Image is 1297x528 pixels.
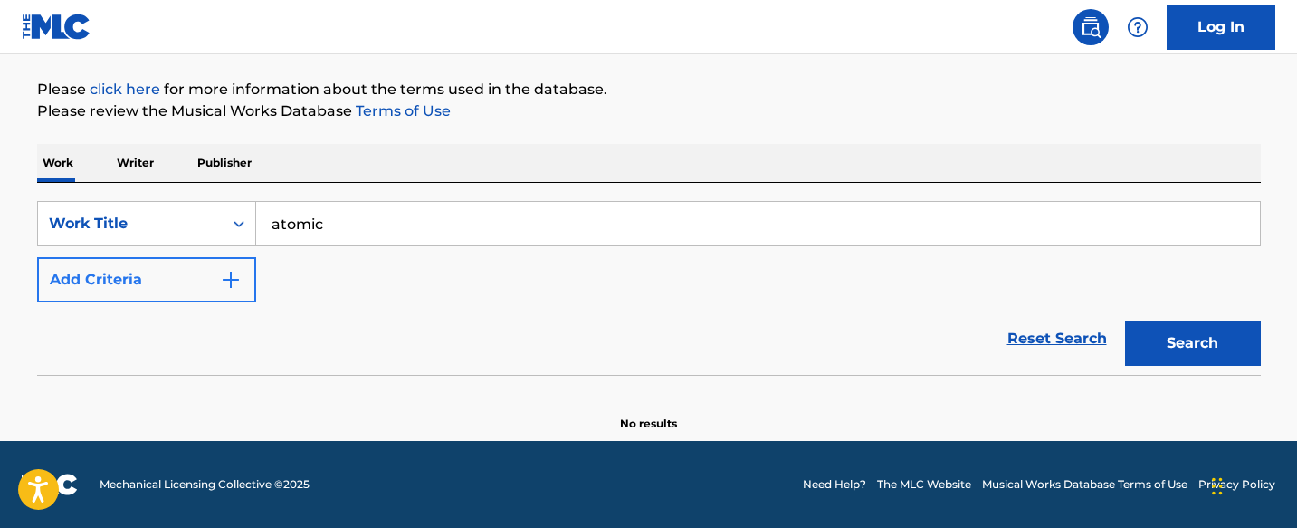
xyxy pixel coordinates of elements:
[1073,9,1109,45] a: Public Search
[1125,321,1261,366] button: Search
[111,144,159,182] p: Writer
[220,269,242,291] img: 9d2ae6d4665cec9f34b9.svg
[998,319,1116,359] a: Reset Search
[1080,16,1101,38] img: search
[1212,459,1223,514] div: Drag
[49,213,212,235] div: Work Title
[37,79,1261,101] p: Please for more information about the terms used in the database.
[192,144,257,182] p: Publisher
[1127,16,1149,38] img: help
[37,101,1261,122] p: Please review the Musical Works Database
[803,476,866,493] a: Need Help?
[982,476,1187,493] a: Musical Works Database Terms of Use
[1167,5,1275,50] a: Log In
[37,144,79,182] p: Work
[620,394,677,432] p: No results
[352,102,451,120] a: Terms of Use
[22,474,78,495] img: logo
[877,476,971,493] a: The MLC Website
[100,476,310,493] span: Mechanical Licensing Collective © 2025
[1120,9,1156,45] div: Help
[22,14,91,40] img: MLC Logo
[1198,476,1275,493] a: Privacy Policy
[37,257,256,302] button: Add Criteria
[37,201,1261,375] form: Search Form
[1206,441,1297,528] iframe: Chat Widget
[90,81,160,98] a: click here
